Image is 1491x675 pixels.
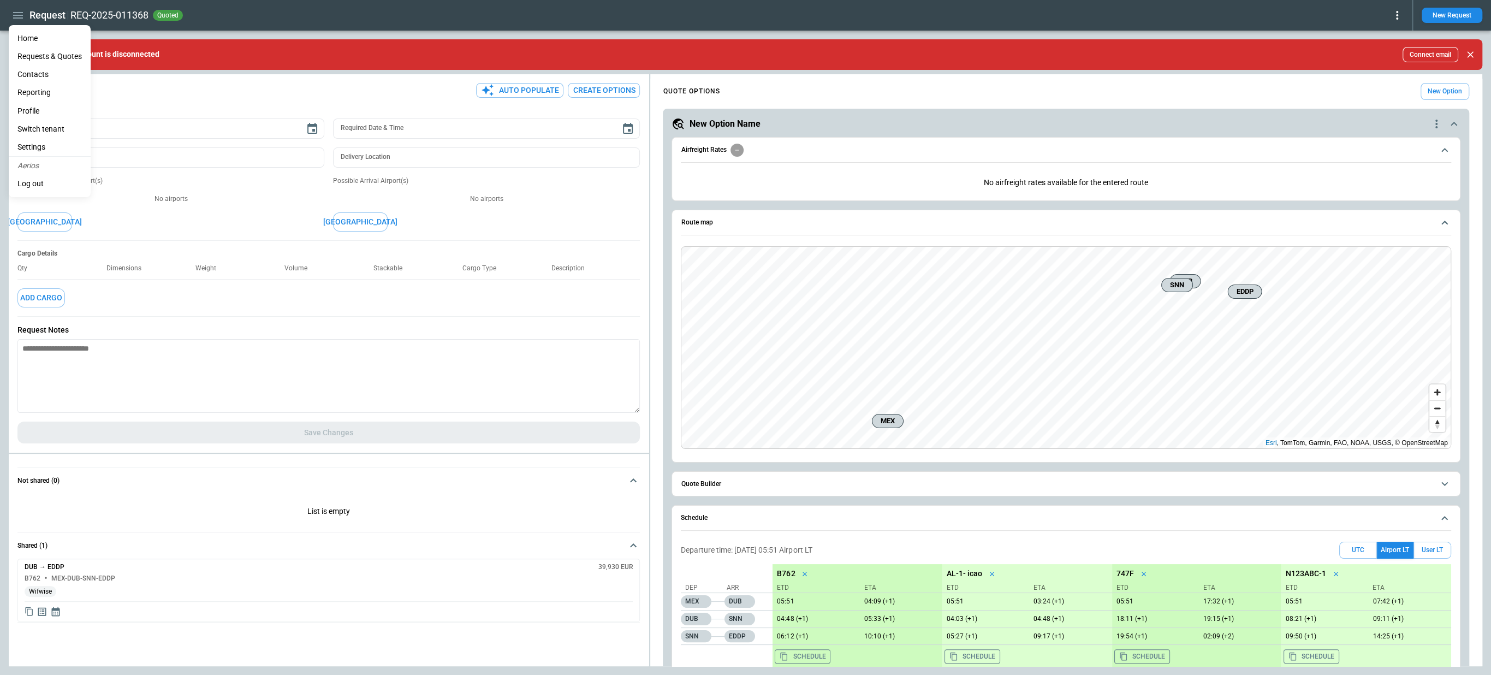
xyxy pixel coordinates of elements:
[9,48,91,66] a: Requests & Quotes
[9,102,91,120] a: Profile
[9,157,91,175] li: Aerios
[9,175,91,193] li: Log out
[9,84,91,102] a: Reporting
[9,29,91,48] a: Home
[9,120,91,138] li: Switch tenant
[9,138,91,156] a: Settings
[9,66,91,84] a: Contacts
